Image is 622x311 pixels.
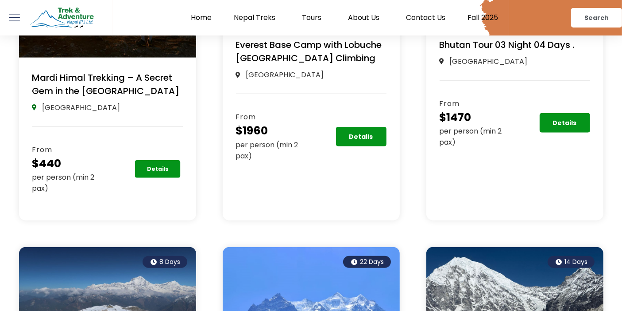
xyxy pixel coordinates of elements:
img: Trek & Adventure Nepal [29,6,95,30]
a: Details [540,113,590,133]
span: Search [584,15,609,21]
a: Fall 2025 [456,13,509,22]
a: Details [135,161,180,178]
nav: Menu [113,13,509,22]
h3: $1470 [440,109,515,126]
h3: $1960 [236,122,311,139]
a: Everest Base Camp with Lobuche [GEOGRAPHIC_DATA] Climbing [236,39,382,64]
span: per person (min 2 pax) [32,172,95,193]
a: Tours [291,13,337,22]
a: Search [571,8,622,28]
span: Details [553,120,577,126]
span: 8 Days [160,257,181,266]
h5: From [440,98,515,109]
span: [GEOGRAPHIC_DATA] [40,102,120,113]
a: Contact Us [395,13,456,22]
h5: From [236,112,311,122]
span: per person (min 2 pax) [440,126,502,147]
a: Nepal Treks [223,13,291,22]
a: Details [336,127,386,146]
h3: $440 [32,155,108,172]
span: [GEOGRAPHIC_DATA] [447,56,527,67]
span: 22 Days [360,257,384,266]
span: per person (min 2 pax) [236,140,298,161]
a: About Us [337,13,395,22]
a: Mardi Himal Trekking – A Secret Gem in the [GEOGRAPHIC_DATA] [32,71,180,97]
span: Details [147,166,168,172]
span: Details [349,134,373,140]
span: [GEOGRAPHIC_DATA] [243,69,324,80]
a: Bhutan Tour 03 Night 04 Days . [440,39,575,51]
a: Home [180,13,223,22]
h5: From [32,145,108,155]
span: 14 Days [565,257,588,266]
